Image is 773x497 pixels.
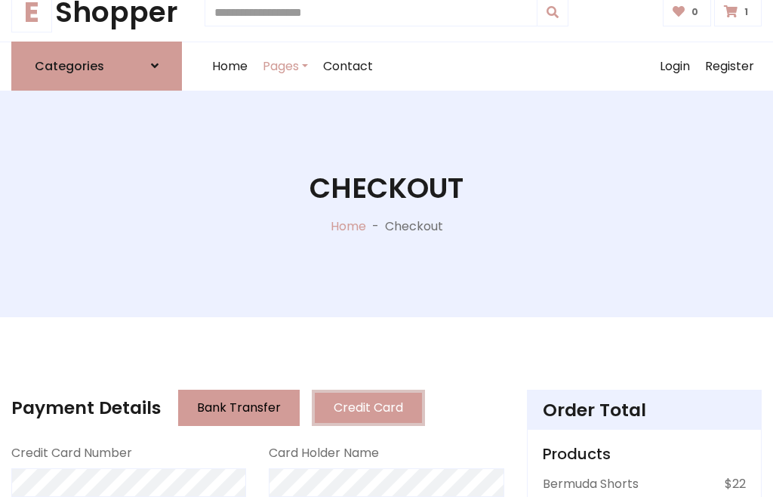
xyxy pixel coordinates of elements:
[543,475,639,493] p: Bermuda Shorts
[331,218,366,235] a: Home
[205,42,255,91] a: Home
[11,42,182,91] a: Categories
[543,400,746,421] h4: Order Total
[35,59,104,73] h6: Categories
[255,42,316,91] a: Pages
[178,390,300,426] button: Bank Transfer
[688,5,702,19] span: 0
[316,42,380,91] a: Contact
[698,42,762,91] a: Register
[11,397,161,418] h4: Payment Details
[725,475,746,493] p: $22
[11,444,132,462] label: Credit Card Number
[310,171,463,205] h1: Checkout
[366,218,385,236] p: -
[543,445,746,463] h5: Products
[385,218,443,236] p: Checkout
[269,444,379,462] label: Card Holder Name
[741,5,752,19] span: 1
[652,42,698,91] a: Login
[312,390,425,426] button: Credit Card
